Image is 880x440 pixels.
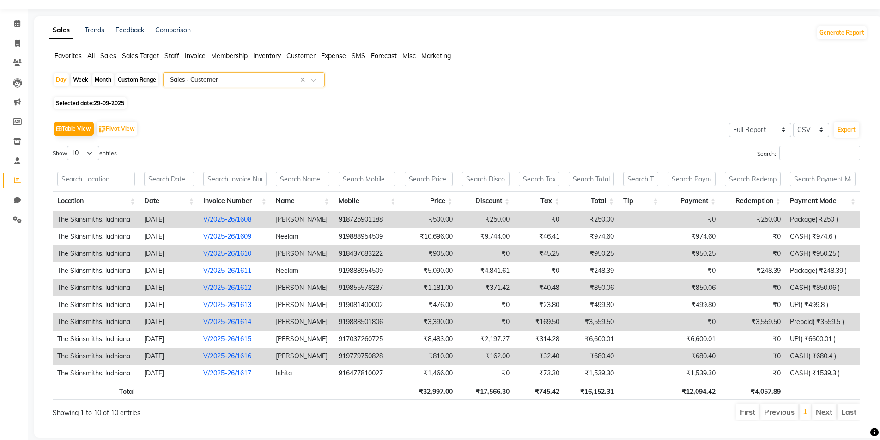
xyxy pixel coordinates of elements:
[663,365,720,382] td: ₹1,539.30
[54,73,69,86] div: Day
[785,348,860,365] td: CASH( ₹680.4 )
[53,331,140,348] td: The Skinsmiths, ludhiana
[663,191,720,211] th: Payment: activate to sort column ascending
[271,191,334,211] th: Name: activate to sort column ascending
[720,382,785,400] th: ₹4,057.89
[53,348,140,365] td: The Skinsmiths, ludhiana
[203,301,251,309] a: V/2025-26/1613
[334,296,401,313] td: 919081400002
[720,331,785,348] td: ₹0
[564,279,618,296] td: ₹850.06
[53,313,140,331] td: The Skinsmiths, ludhiana
[514,228,564,245] td: ₹46.41
[140,313,198,331] td: [DATE]
[514,211,564,228] td: ₹0
[276,172,329,186] input: Search Name
[339,172,396,186] input: Search Mobile
[400,331,457,348] td: ₹8,483.00
[140,365,198,382] td: [DATE]
[457,279,514,296] td: ₹371.42
[457,348,514,365] td: ₹162.00
[514,331,564,348] td: ₹314.28
[803,407,807,416] a: 1
[203,215,251,223] a: V/2025-26/1608
[203,335,251,343] a: V/2025-26/1615
[720,279,785,296] td: ₹0
[271,228,334,245] td: Neelam
[564,296,618,313] td: ₹499.80
[49,22,73,39] a: Sales
[720,228,785,245] td: ₹0
[564,211,618,228] td: ₹250.00
[720,365,785,382] td: ₹0
[54,122,94,136] button: Table View
[785,228,860,245] td: CASH( ₹974.6 )
[53,228,140,245] td: The Skinsmiths, ludhiana
[720,211,785,228] td: ₹250.00
[457,365,514,382] td: ₹0
[334,228,401,245] td: 919888954509
[334,348,401,365] td: 919779750828
[54,97,127,109] span: Selected date:
[53,382,140,400] th: Total
[271,211,334,228] td: [PERSON_NAME]
[785,262,860,279] td: Package( ₹248.39 )
[271,313,334,331] td: [PERSON_NAME]
[53,403,381,418] div: Showing 1 to 10 of 10 entries
[720,191,785,211] th: Redemption: activate to sort column ascending
[457,313,514,331] td: ₹0
[99,126,106,133] img: pivot.png
[834,122,859,138] button: Export
[564,382,618,400] th: ₹16,152.31
[564,331,618,348] td: ₹6,600.01
[564,313,618,331] td: ₹3,559.50
[785,365,860,382] td: CASH( ₹1539.3 )
[352,52,365,60] span: SMS
[720,313,785,331] td: ₹3,559.50
[85,26,104,34] a: Trends
[334,331,401,348] td: 917037260725
[519,172,559,186] input: Search Tax
[405,172,452,186] input: Search Price
[457,191,514,211] th: Discount: activate to sort column ascending
[253,52,281,60] span: Inventory
[271,245,334,262] td: [PERSON_NAME]
[140,331,198,348] td: [DATE]
[779,146,860,160] input: Search:
[334,262,401,279] td: 919888954509
[94,100,124,107] span: 29-09-2025
[663,245,720,262] td: ₹950.25
[144,172,194,186] input: Search Date
[97,122,137,136] button: Pivot View
[53,262,140,279] td: The Skinsmiths, ludhiana
[663,382,720,400] th: ₹12,094.42
[155,26,191,34] a: Comparison
[115,26,144,34] a: Feedback
[400,279,457,296] td: ₹1,181.00
[203,232,251,241] a: V/2025-26/1609
[564,262,618,279] td: ₹248.39
[271,331,334,348] td: [PERSON_NAME]
[785,313,860,331] td: Prepaid( ₹3559.5 )
[400,365,457,382] td: ₹1,466.00
[140,296,198,313] td: [DATE]
[400,211,457,228] td: ₹500.00
[720,245,785,262] td: ₹0
[115,73,158,86] div: Custom Range
[53,191,140,211] th: Location: activate to sort column ascending
[663,262,720,279] td: ₹0
[286,52,316,60] span: Customer
[140,191,198,211] th: Date: activate to sort column ascending
[663,313,720,331] td: ₹0
[462,172,510,186] input: Search Discount
[300,75,308,85] span: Clear all
[53,146,117,160] label: Show entries
[623,172,658,186] input: Search Tip
[53,296,140,313] td: The Skinsmiths, ludhiana
[203,318,251,326] a: V/2025-26/1614
[203,249,251,258] a: V/2025-26/1610
[271,279,334,296] td: [PERSON_NAME]
[203,283,251,292] a: V/2025-26/1612
[334,245,401,262] td: 918437683222
[71,73,91,86] div: Week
